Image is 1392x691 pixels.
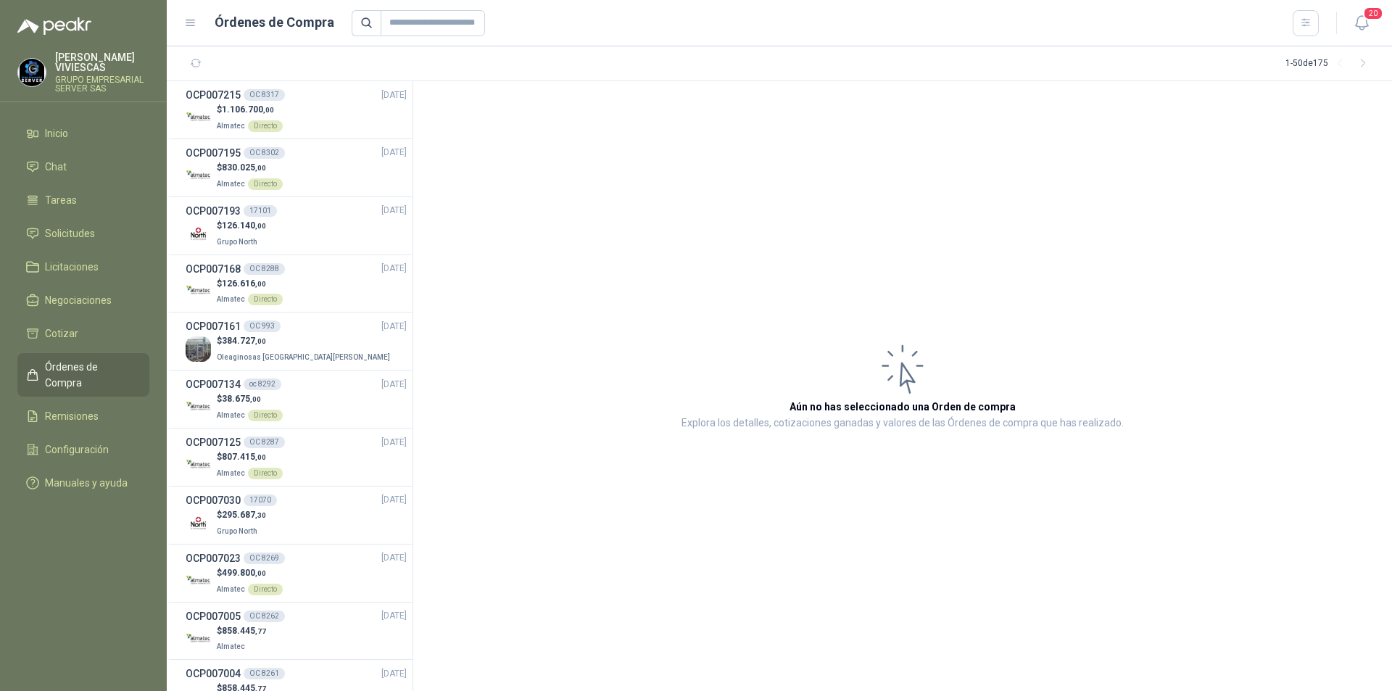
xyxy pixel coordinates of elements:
span: Almatec [217,585,245,593]
div: OC 8302 [244,147,285,159]
img: Company Logo [186,452,211,478]
span: 384.727 [222,336,266,346]
span: Almatec [217,122,245,130]
span: 830.025 [222,162,266,173]
span: Solicitudes [45,225,95,241]
a: OCP007215OC 8317[DATE] Company Logo$1.106.700,00AlmatecDirecto [186,87,407,133]
span: 499.800 [222,568,266,578]
span: 126.616 [222,278,266,289]
div: OC 8287 [244,436,285,448]
button: 20 [1348,10,1375,36]
p: $ [217,566,283,580]
img: Company Logo [186,568,211,594]
span: [DATE] [381,667,407,681]
span: Almatec [217,411,245,419]
span: ,00 [255,280,266,288]
h3: OCP007215 [186,87,241,103]
a: OCP007125OC 8287[DATE] Company Logo$807.415,00AlmatecDirecto [186,434,407,480]
span: ,00 [250,395,261,403]
h3: OCP007125 [186,434,241,450]
span: [DATE] [381,146,407,160]
div: OC 8262 [244,611,285,622]
a: Solicitudes [17,220,149,247]
h3: OCP007195 [186,145,241,161]
span: 38.675 [222,394,261,404]
img: Company Logo [186,105,211,131]
span: Chat [45,159,67,175]
h3: OCP007134 [186,376,241,392]
div: Directo [248,294,283,305]
span: Remisiones [45,408,99,424]
span: Órdenes de Compra [45,359,136,391]
h3: OCP007005 [186,608,241,624]
a: OCP00719317101[DATE] Company Logo$126.140,00Grupo North [186,203,407,249]
span: Manuales y ayuda [45,475,128,491]
a: Cotizar [17,320,149,347]
span: Cotizar [45,326,78,342]
h1: Órdenes de Compra [215,12,334,33]
h3: OCP007030 [186,492,241,508]
div: OC 8317 [244,89,285,101]
p: $ [217,624,266,638]
img: Company Logo [186,278,211,304]
span: Inicio [45,125,68,141]
span: [DATE] [381,493,407,507]
img: Company Logo [186,394,211,420]
img: Company Logo [186,163,211,189]
span: [DATE] [381,378,407,392]
span: ,77 [255,627,266,635]
p: $ [217,508,266,522]
span: ,00 [263,106,274,114]
span: Oleaginosas [GEOGRAPHIC_DATA][PERSON_NAME] [217,353,390,361]
span: 20 [1363,7,1383,20]
img: Company Logo [186,626,211,652]
span: ,00 [255,569,266,577]
h3: OCP007004 [186,666,241,682]
span: ,00 [255,222,266,230]
a: Negociaciones [17,286,149,314]
span: ,00 [255,453,266,461]
h3: OCP007161 [186,318,241,334]
div: OC 8288 [244,263,285,275]
div: OC 8269 [244,553,285,564]
h3: OCP007193 [186,203,241,219]
a: OCP007195OC 8302[DATE] Company Logo$830.025,00AlmatecDirecto [186,145,407,191]
span: [DATE] [381,551,407,565]
span: Grupo North [217,527,257,535]
span: [DATE] [381,436,407,450]
p: GRUPO EMPRESARIAL SERVER SAS [55,75,149,93]
a: Remisiones [17,402,149,430]
span: Configuración [45,442,109,458]
p: $ [217,450,283,464]
div: 17070 [244,495,277,506]
a: Tareas [17,186,149,214]
div: Directo [248,410,283,421]
span: Almatec [217,295,245,303]
span: ,00 [255,337,266,345]
h3: Aún no has seleccionado una Orden de compra [790,399,1016,415]
a: OCP007005OC 8262[DATE] Company Logo$858.445,77Almatec [186,608,407,654]
a: OCP00703017070[DATE] Company Logo$295.687,30Grupo North [186,492,407,538]
p: $ [217,277,283,291]
p: $ [217,334,393,348]
div: 1 - 50 de 175 [1285,52,1375,75]
span: Almatec [217,642,245,650]
div: oc 8292 [244,378,281,390]
a: OCP007168OC 8288[DATE] Company Logo$126.616,00AlmatecDirecto [186,261,407,307]
div: OC 993 [244,320,281,332]
a: Manuales y ayuda [17,469,149,497]
a: Configuración [17,436,149,463]
span: Almatec [217,469,245,477]
span: Grupo North [217,238,257,246]
span: 126.140 [222,220,266,231]
div: OC 8261 [244,668,285,679]
h3: OCP007168 [186,261,241,277]
span: [DATE] [381,609,407,623]
div: Directo [248,178,283,190]
span: Almatec [217,180,245,188]
span: [DATE] [381,88,407,102]
a: OCP007023OC 8269[DATE] Company Logo$499.800,00AlmatecDirecto [186,550,407,596]
span: 1.106.700 [222,104,274,115]
div: Directo [248,120,283,132]
span: [DATE] [381,204,407,218]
